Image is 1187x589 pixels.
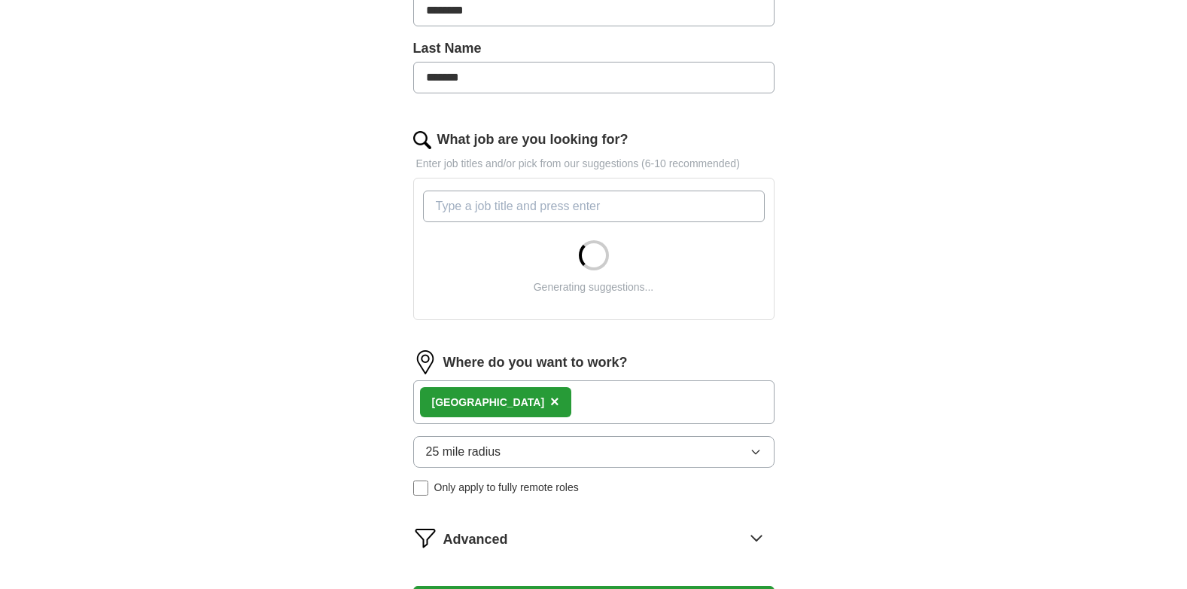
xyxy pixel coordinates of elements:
input: Only apply to fully remote roles [413,481,428,496]
img: location.png [413,350,437,374]
img: filter [413,526,437,550]
div: Generating suggestions... [534,279,654,295]
label: What job are you looking for? [437,130,629,150]
p: Enter job titles and/or pick from our suggestions (6-10 recommended) [413,156,775,172]
label: Last Name [413,38,775,59]
span: Advanced [443,529,508,550]
label: Where do you want to work? [443,352,628,373]
span: 25 mile radius [426,443,501,461]
div: [GEOGRAPHIC_DATA] [432,395,545,410]
span: × [550,393,559,410]
button: × [550,391,559,414]
img: search.png [413,131,431,149]
span: Only apply to fully remote roles [434,480,579,496]
button: 25 mile radius [413,436,775,468]
input: Type a job title and press enter [423,191,765,222]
